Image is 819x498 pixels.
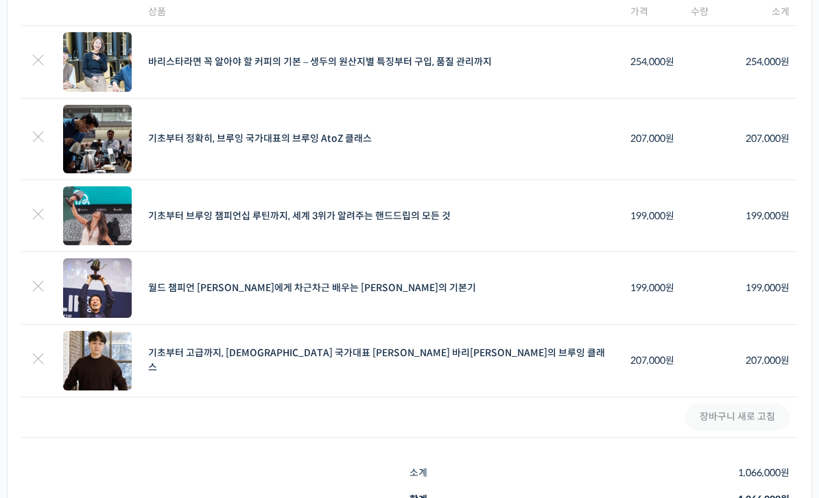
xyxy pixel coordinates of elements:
[630,354,674,366] bdi: 207,000
[409,460,545,486] th: 소계
[4,384,91,419] a: 홈
[148,210,451,222] a: 기초부터 브루잉 챔피언십 루틴까지, 세계 3위가 알려주는 핸드드립의 모든 것
[738,466,790,479] bdi: 1,066,000
[781,55,790,68] span: 원
[29,53,47,71] a: 장바구니에서 바리스타라면 꼭 알아야 할 커피의 기본 – 생두의 원산지별 특징부터 구입, 품질 관리까지 제거
[29,130,47,147] a: 장바구니에서 기초부터 정확히, 브루잉 국가대표의 브루잉 AtoZ 클래스 제거
[126,406,142,416] span: 대화
[148,55,492,68] a: 바리스타라면 꼭 알아야 할 커피의 기본 – 생두의 원산지별 특징부터 구입, 품질 관리까지
[665,132,674,145] span: 원
[781,210,790,222] span: 원
[781,282,790,294] span: 원
[665,282,674,294] span: 원
[746,282,790,294] bdi: 199,000
[746,55,790,68] bdi: 254,000
[212,405,228,416] span: 설정
[781,132,790,145] span: 원
[746,354,790,366] bdi: 207,000
[665,55,674,68] span: 원
[91,384,177,419] a: 대화
[630,210,674,222] bdi: 199,000
[29,279,47,297] a: 장바구니에서 월드 챔피언 테츠 카스야에게 차근차근 배우는 브루잉의 기본기 제거
[148,347,605,373] a: 기초부터 고급까지, [DEMOGRAPHIC_DATA] 국가대표 [PERSON_NAME] 바리[PERSON_NAME]의 브루잉 클래스
[29,208,47,225] a: 장바구니에서 기초부터 브루잉 챔피언십 루틴까지, 세계 3위가 알려주는 핸드드립의 모든 것 제거
[781,354,790,366] span: 원
[43,405,51,416] span: 홈
[630,132,674,145] bdi: 207,000
[746,210,790,222] bdi: 199,000
[148,132,372,145] a: 기초부터 정확히, 브루잉 국가대표의 브루잉 AtoZ 클래스
[665,354,674,366] span: 원
[746,132,790,145] bdi: 207,000
[177,384,263,419] a: 설정
[630,55,674,68] bdi: 254,000
[148,282,476,294] a: 월드 챔피언 [PERSON_NAME]에게 차근차근 배우는 [PERSON_NAME]의 기본기
[63,105,132,173] img: 정형용 바리스타 대회 브루잉 사진
[29,352,47,369] a: 장바구니에서 기초부터 고급까지, 영국 국가대표 박상호 바리스타의 브루잉 클래스 제거
[630,282,674,294] bdi: 199,000
[781,466,790,479] span: 원
[665,210,674,222] span: 원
